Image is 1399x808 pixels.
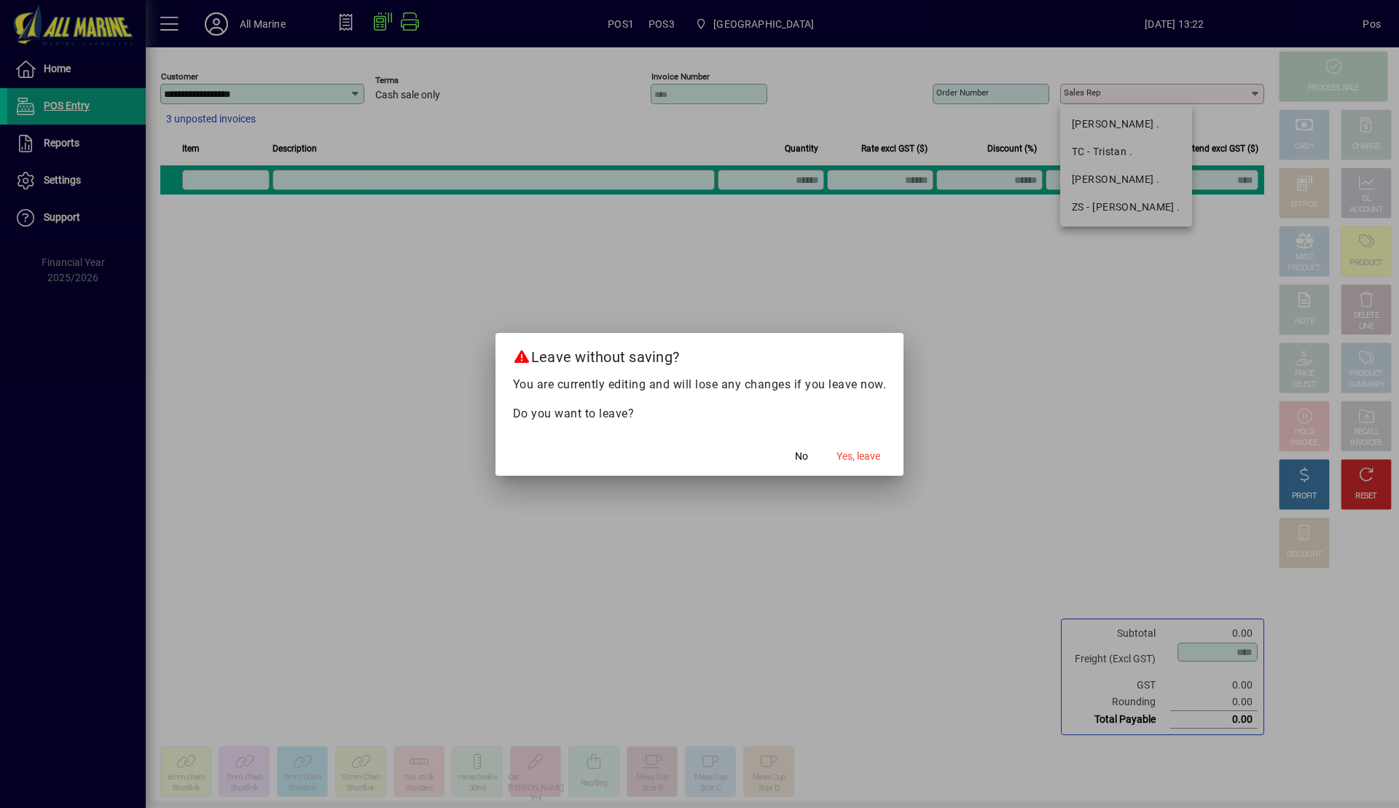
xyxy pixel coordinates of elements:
[778,444,825,470] button: No
[836,449,880,464] span: Yes, leave
[513,376,887,393] p: You are currently editing and will lose any changes if you leave now.
[513,405,887,423] p: Do you want to leave?
[495,333,904,375] h2: Leave without saving?
[795,449,808,464] span: No
[831,444,886,470] button: Yes, leave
